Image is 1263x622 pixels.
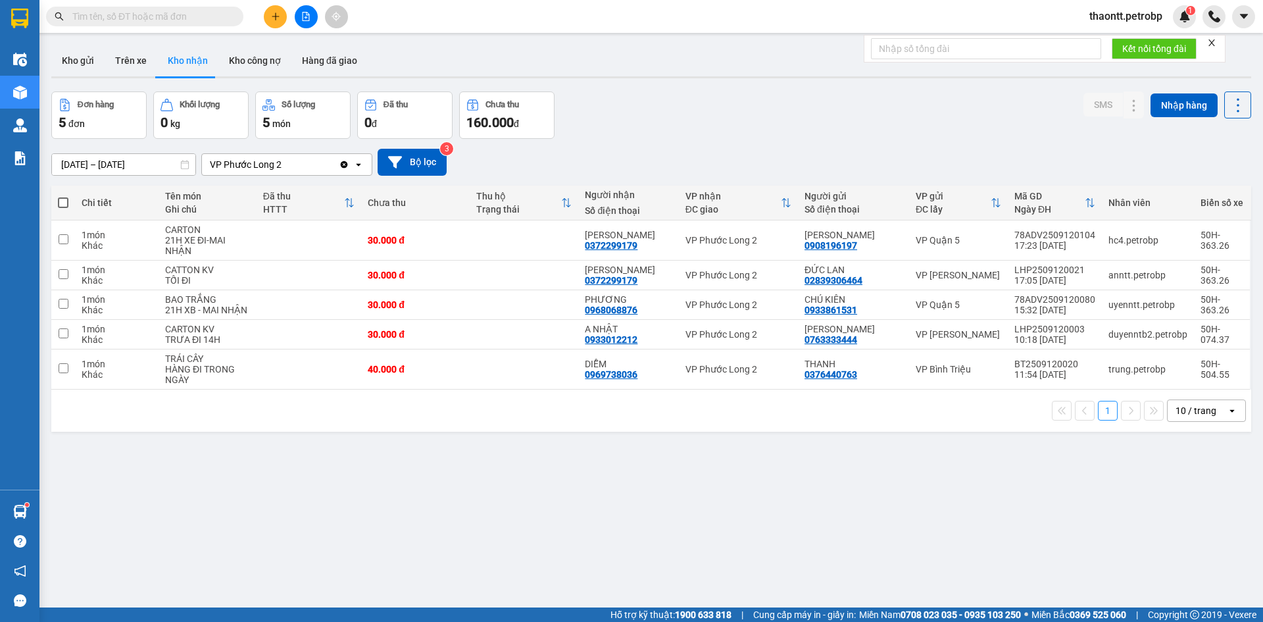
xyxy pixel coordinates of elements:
[13,151,27,165] img: solution-icon
[301,12,310,21] span: file-add
[685,204,781,215] div: ĐC giao
[1008,186,1102,220] th: Toggle SortBy
[916,235,1001,246] div: VP Quận 5
[82,305,152,315] div: Khác
[685,364,791,375] div: VP Phước Long 2
[685,235,791,246] div: VP Phước Long 2
[1190,610,1199,619] span: copyright
[1186,6,1195,15] sup: 1
[805,305,857,315] div: 0933861531
[679,186,798,220] th: Toggle SortBy
[805,275,862,286] div: 02839306464
[82,275,152,286] div: Khác
[353,159,364,170] svg: open
[585,324,672,334] div: A NHẬT
[14,594,26,607] span: message
[753,608,856,622] span: Cung cấp máy in - giấy in:
[272,118,291,129] span: món
[55,12,64,21] span: search
[82,240,152,251] div: Khác
[675,609,731,620] strong: 1900 633 818
[25,503,29,507] sup: 1
[165,191,250,201] div: Tên món
[1201,359,1243,380] div: 50H-504.55
[1201,197,1243,208] div: Biển số xe
[805,359,903,369] div: THANH
[165,305,250,315] div: 21H XB - MAI NHẬN
[161,115,168,130] span: 0
[1079,8,1173,24] span: thaontt.petrobp
[916,364,1001,375] div: VP Bình Triệu
[153,91,249,139] button: Khối lượng0kg
[805,191,903,201] div: Người gửi
[210,158,282,171] div: VP Phước Long 2
[916,329,1001,340] div: VP [PERSON_NAME]
[13,118,27,132] img: warehouse-icon
[805,204,903,215] div: Số điện thoại
[805,265,903,275] div: ĐỨC LAN
[165,364,250,385] div: HÀNG ĐI TRONG NGÀY
[1014,294,1095,305] div: 78ADV2509120080
[339,159,349,170] svg: Clear value
[1227,405,1237,416] svg: open
[263,191,345,201] div: Đã thu
[1014,265,1095,275] div: LHP2509120021
[916,299,1001,310] div: VP Quận 5
[180,100,220,109] div: Khối lượng
[585,275,637,286] div: 0372299179
[1188,6,1193,15] span: 1
[585,369,637,380] div: 0969738036
[262,115,270,130] span: 5
[325,5,348,28] button: aim
[585,265,672,275] div: ANH HẢI
[585,294,672,305] div: PHƯƠNG
[282,100,315,109] div: Số lượng
[218,45,291,76] button: Kho công nợ
[1207,38,1216,47] span: close
[805,334,857,345] div: 0763333444
[82,324,152,334] div: 1 món
[165,324,250,334] div: CARTON KV
[51,91,147,139] button: Đơn hàng5đơn
[1098,401,1118,421] button: 1
[78,100,114,109] div: Đơn hàng
[1014,204,1085,215] div: Ngày ĐH
[368,197,463,208] div: Chưa thu
[805,240,857,251] div: 0908196197
[916,270,1001,280] div: VP [PERSON_NAME]
[805,230,903,240] div: ANH VŨ
[585,359,672,369] div: DIỄM
[368,235,463,246] div: 30.000 đ
[1201,294,1243,315] div: 50H-363.26
[585,205,672,216] div: Số điện thoại
[368,364,463,375] div: 40.000 đ
[1014,369,1095,380] div: 11:54 [DATE]
[1208,11,1220,22] img: phone-icon
[384,100,408,109] div: Đã thu
[105,45,157,76] button: Trên xe
[1108,299,1187,310] div: uyenntt.petrobp
[805,369,857,380] div: 0376440763
[901,609,1021,620] strong: 0708 023 035 - 0935 103 250
[82,359,152,369] div: 1 món
[1112,38,1197,59] button: Kết nối tổng đài
[1151,93,1218,117] button: Nhập hàng
[610,608,731,622] span: Hỗ trợ kỹ thuật:
[1014,359,1095,369] div: BT2509120020
[1014,230,1095,240] div: 78ADV2509120104
[291,45,368,76] button: Hàng đã giao
[1014,275,1095,286] div: 17:05 [DATE]
[585,240,637,251] div: 0372299179
[476,191,561,201] div: Thu hộ
[1014,240,1095,251] div: 17:23 [DATE]
[165,204,250,215] div: Ghi chú
[72,9,228,24] input: Tìm tên, số ĐT hoặc mã đơn
[82,334,152,345] div: Khác
[741,608,743,622] span: |
[1108,235,1187,246] div: hc4.petrobp
[165,265,250,275] div: CATTON KV
[255,91,351,139] button: Số lượng5món
[283,158,284,171] input: Selected VP Phước Long 2.
[859,608,1021,622] span: Miền Nam
[13,53,27,66] img: warehouse-icon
